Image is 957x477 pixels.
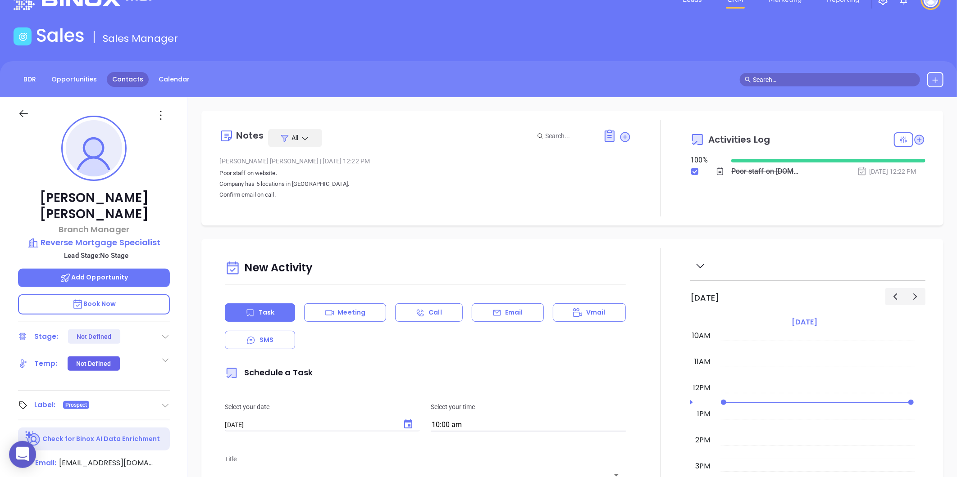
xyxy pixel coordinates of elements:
[18,223,170,235] p: Branch Manager
[745,76,751,83] span: search
[586,308,606,317] p: Vmail
[34,398,56,412] div: Label:
[18,190,170,222] p: [PERSON_NAME] [PERSON_NAME]
[225,402,420,412] p: Select your date
[25,431,41,447] img: Ai-Enrich-DaqCidB-.svg
[65,400,87,410] span: Prospect
[693,356,712,367] div: 11am
[219,168,631,200] p: Poor staff on website. Company has 5 locations in [GEOGRAPHIC_DATA]. Confirm email on call.
[34,357,58,370] div: Temp:
[219,154,631,168] div: [PERSON_NAME] [PERSON_NAME] [DATE] 12:22 PM
[292,133,298,142] span: All
[320,157,321,165] span: |
[690,293,719,303] h2: [DATE]
[259,308,274,317] p: Task
[708,135,770,144] span: Activities Log
[236,131,264,140] div: Notes
[23,250,170,261] p: Lead Stage: No Stage
[731,165,803,178] div: Poor staff on [DOMAIN_NAME] has 5 locations in [GEOGRAPHIC_DATA]Confirm email on call.
[690,155,720,166] div: 100 %
[545,131,593,141] input: Search...
[225,454,626,464] p: Title
[690,330,712,341] div: 10am
[225,421,394,429] input: MM/DD/YYYY
[225,257,626,280] div: New Activity
[693,435,712,445] div: 2pm
[18,236,170,249] a: Reverse Mortgage Specialist
[34,330,59,343] div: Stage:
[103,31,178,45] span: Sales Manager
[77,329,111,344] div: Not Defined
[18,72,41,87] a: BDR
[431,402,626,412] p: Select your time
[505,308,523,317] p: Email
[66,120,122,176] img: profile-user
[790,316,819,328] a: [DATE]
[337,308,365,317] p: Meeting
[107,72,149,87] a: Contacts
[153,72,195,87] a: Calendar
[428,308,442,317] p: Call
[905,288,925,305] button: Next day
[225,367,313,378] span: Schedule a Task
[857,166,916,176] div: [DATE] 12:22 PM
[36,25,85,46] h1: Sales
[693,461,712,472] div: 3pm
[35,458,56,469] span: Email:
[695,409,712,419] div: 1pm
[72,299,116,308] span: Book Now
[60,273,128,282] span: Add Opportunity
[46,72,102,87] a: Opportunities
[691,382,712,393] div: 12pm
[59,458,154,468] span: [EMAIL_ADDRESS][DOMAIN_NAME]
[260,335,273,345] p: SMS
[42,434,160,444] p: Check for Binox AI Data Enrichment
[76,356,111,371] div: Not Defined
[397,414,419,435] button: Choose date, selected date is Aug 22, 2025
[885,288,906,305] button: Previous day
[753,75,915,85] input: Search…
